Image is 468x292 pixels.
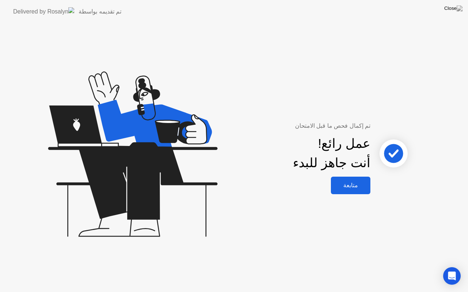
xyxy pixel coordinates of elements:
img: Delivered by Rosalyn [13,7,74,16]
button: متابعة [331,177,370,194]
div: تم إكمال فحص ما قبل الامتحان [219,122,370,130]
img: Close [444,5,463,11]
div: تم تقديمه بواسطة [79,7,121,16]
div: متابعة [333,182,368,189]
div: Open Intercom Messenger [443,267,461,285]
div: عمل رائع! أنت جاهز للبدء [293,134,370,173]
